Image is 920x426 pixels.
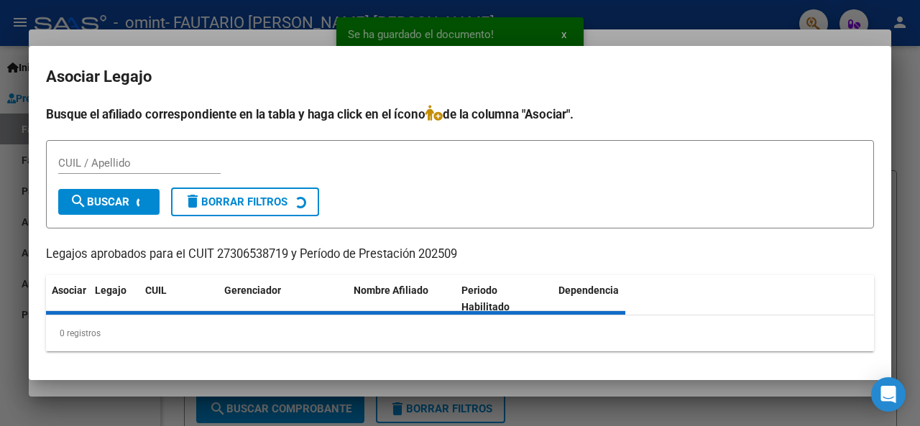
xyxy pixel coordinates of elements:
datatable-header-cell: Asociar [46,275,89,323]
div: Open Intercom Messenger [871,377,906,412]
h2: Asociar Legajo [46,63,874,91]
datatable-header-cell: Periodo Habilitado [456,275,553,323]
datatable-header-cell: Gerenciador [218,275,348,323]
mat-icon: delete [184,193,201,210]
p: Legajos aprobados para el CUIT 27306538719 y Período de Prestación 202509 [46,246,874,264]
span: Buscar [70,195,129,208]
datatable-header-cell: CUIL [139,275,218,323]
datatable-header-cell: Dependencia [553,275,661,323]
span: Legajo [95,284,126,296]
span: CUIL [145,284,167,296]
span: Periodo Habilitado [461,284,510,312]
div: 0 registros [46,315,874,351]
button: Buscar [58,189,160,215]
span: Gerenciador [224,284,281,296]
button: Borrar Filtros [171,187,319,216]
span: Asociar [52,284,86,296]
datatable-header-cell: Nombre Afiliado [348,275,456,323]
span: Borrar Filtros [184,195,287,208]
span: Nombre Afiliado [354,284,428,296]
h4: Busque el afiliado correspondiente en la tabla y haga click en el ícono de la columna "Asociar". [46,105,874,124]
datatable-header-cell: Legajo [89,275,139,323]
mat-icon: search [70,193,87,210]
span: Dependencia [558,284,619,296]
